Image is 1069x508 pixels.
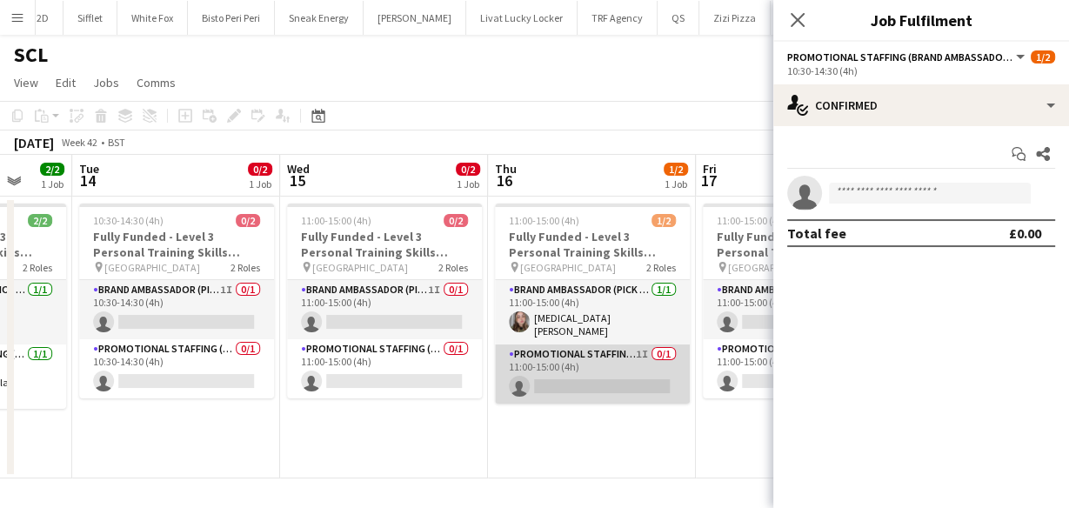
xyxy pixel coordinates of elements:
span: 11:00-15:00 (4h) [717,214,787,227]
app-job-card: 11:00-15:00 (4h)1/2Fully Funded - Level 3 Personal Training Skills Bootcamp [GEOGRAPHIC_DATA]2 Ro... [495,204,690,404]
span: 15 [284,170,310,190]
span: 2 Roles [231,261,260,274]
span: 0/2 [444,214,468,227]
span: Edit [56,75,76,90]
button: Sneak Energy [275,1,364,35]
span: 2 Roles [646,261,676,274]
span: Week 42 [57,136,101,149]
app-job-card: 11:00-15:00 (4h)0/2Fully Funded - Level 3 Personal Training Skills Bootcamp [GEOGRAPHIC_DATA]2 Ro... [703,204,898,398]
h3: Fully Funded - Level 3 Personal Training Skills Bootcamp [703,229,898,260]
h3: Fully Funded - Level 3 Personal Training Skills Bootcamp [79,229,274,260]
button: Clementoni [771,1,852,35]
app-card-role: Brand Ambassador (Pick up)0/111:00-15:00 (4h) [703,280,898,339]
span: 11:00-15:00 (4h) [509,214,579,227]
span: Fri [703,161,717,177]
app-card-role: Promotional Staffing (Brand Ambassadors)0/111:00-15:00 (4h) [703,339,898,398]
h3: Fully Funded - Level 3 Personal Training Skills Bootcamp [287,229,482,260]
div: [DATE] [14,134,54,151]
span: 0/2 [248,163,272,176]
span: Tue [79,161,99,177]
a: Jobs [86,71,126,94]
a: Edit [49,71,83,94]
div: Total fee [787,224,846,242]
h3: Job Fulfilment [773,9,1069,31]
span: [GEOGRAPHIC_DATA] [312,261,408,274]
button: Bisto Peri Peri [188,1,275,35]
span: Promotional Staffing (Brand Ambassadors) [787,50,1013,63]
span: View [14,75,38,90]
div: £0.00 [1009,224,1041,242]
span: 11:00-15:00 (4h) [301,214,371,227]
h1: SCL [14,42,48,68]
div: 1 Job [41,177,63,190]
span: 1/2 [651,214,676,227]
span: Jobs [93,75,119,90]
span: Wed [287,161,310,177]
app-card-role: Brand Ambassador (Pick up)1I0/110:30-14:30 (4h) [79,280,274,339]
app-card-role: Promotional Staffing (Brand Ambassadors)0/110:30-14:30 (4h) [79,339,274,398]
h3: Fully Funded - Level 3 Personal Training Skills Bootcamp [495,229,690,260]
app-card-role: Brand Ambassador (Pick up)1I0/111:00-15:00 (4h) [287,280,482,339]
a: Comms [130,71,183,94]
button: Sifflet [63,1,117,35]
app-card-role: Promotional Staffing (Brand Ambassadors)1I0/111:00-15:00 (4h) [495,344,690,404]
button: [PERSON_NAME] [364,1,466,35]
a: View [7,71,45,94]
button: Promotional Staffing (Brand Ambassadors) [787,50,1027,63]
span: [GEOGRAPHIC_DATA] [520,261,616,274]
button: White Fox [117,1,188,35]
app-job-card: 10:30-14:30 (4h)0/2Fully Funded - Level 3 Personal Training Skills Bootcamp [GEOGRAPHIC_DATA]2 Ro... [79,204,274,398]
span: 14 [77,170,99,190]
span: 0/2 [236,214,260,227]
div: 1 Job [249,177,271,190]
app-card-role: Brand Ambassador (Pick up)1/111:00-15:00 (4h)[MEDICAL_DATA][PERSON_NAME] [495,280,690,344]
div: Confirmed [773,84,1069,126]
span: 0/2 [456,163,480,176]
span: 10:30-14:30 (4h) [93,214,164,227]
span: 2/2 [40,163,64,176]
button: QS [658,1,699,35]
span: [GEOGRAPHIC_DATA] [728,261,824,274]
app-job-card: 11:00-15:00 (4h)0/2Fully Funded - Level 3 Personal Training Skills Bootcamp [GEOGRAPHIC_DATA]2 Ro... [287,204,482,398]
div: BST [108,136,125,149]
div: 1 Job [665,177,687,190]
span: 2 Roles [23,261,52,274]
span: 2 Roles [438,261,468,274]
button: Livat Lucky Locker [466,1,578,35]
app-card-role: Promotional Staffing (Brand Ambassadors)0/111:00-15:00 (4h) [287,339,482,398]
span: Thu [495,161,517,177]
button: Zizi Pizza [699,1,771,35]
div: 1 Job [457,177,479,190]
div: 10:30-14:30 (4h) [787,64,1055,77]
span: Comms [137,75,176,90]
span: [GEOGRAPHIC_DATA] [104,261,200,274]
span: 1/2 [1031,50,1055,63]
span: 2/2 [28,214,52,227]
span: 1/2 [664,163,688,176]
span: 17 [700,170,717,190]
span: 16 [492,170,517,190]
button: TRF Agency [578,1,658,35]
